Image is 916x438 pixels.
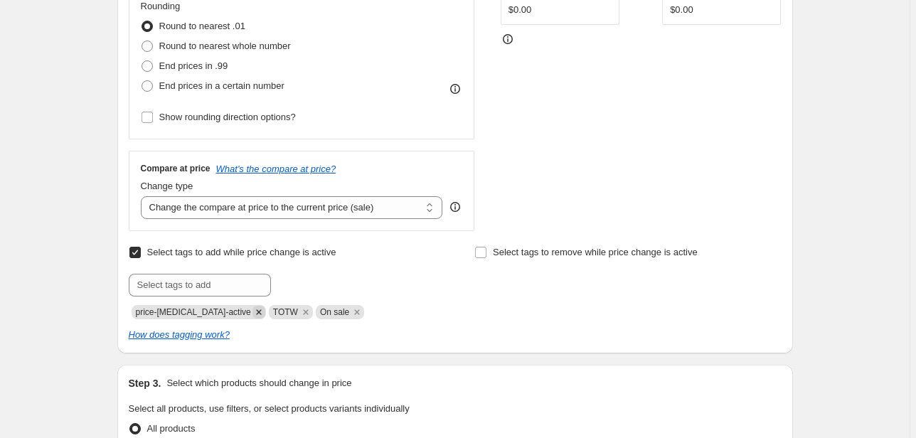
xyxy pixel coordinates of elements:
span: Select tags to remove while price change is active [493,247,698,257]
span: End prices in a certain number [159,80,284,91]
span: On sale [320,307,349,317]
span: All products [147,423,196,434]
div: $0.00 [508,3,532,17]
span: Select all products, use filters, or select products variants individually [129,403,410,414]
h2: Step 3. [129,376,161,390]
span: Round to nearest .01 [159,21,245,31]
span: price-change-job-active [136,307,251,317]
span: Select tags to add while price change is active [147,247,336,257]
button: Remove TOTW [299,306,312,319]
span: TOTW [273,307,298,317]
button: Remove On sale [351,306,363,319]
input: Select tags to add [129,274,271,297]
span: End prices in .99 [159,60,228,71]
div: $0.00 [670,3,693,17]
button: Remove price-change-job-active [252,306,265,319]
div: help [448,200,462,214]
span: Round to nearest whole number [159,41,291,51]
p: Select which products should change in price [166,376,351,390]
button: What's the compare at price? [216,164,336,174]
span: Change type [141,181,193,191]
span: Show rounding direction options? [159,112,296,122]
h3: Compare at price [141,163,211,174]
a: How does tagging work? [129,329,230,340]
span: Rounding [141,1,181,11]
